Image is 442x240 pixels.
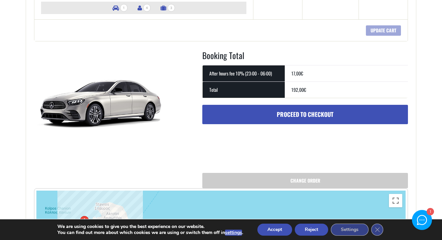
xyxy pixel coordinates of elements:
[80,216,89,228] div: Chatzimichali Giannari 35, Chania 731 35, Greece
[168,4,175,12] span: 3
[109,2,131,14] li: Number of vehicles
[366,25,401,36] input: Update cart
[371,224,383,236] button: Close GDPR Cookie Banner
[291,86,306,93] bdi: 192,00
[301,70,303,77] span: €
[134,2,154,14] li: Number of passengers
[257,224,292,236] button: Accept
[157,2,178,14] li: Number of luggage items
[304,86,306,93] span: €
[295,224,328,236] button: Reject
[225,230,242,236] button: settings
[57,224,243,230] p: We are using cookies to give you the best experience on our website.
[143,4,151,12] span: 4
[305,128,409,146] iframe: Secure express checkout frame
[203,81,285,98] th: Total
[291,70,303,77] bdi: 17,00
[331,224,369,236] button: Settings
[202,49,408,65] h2: Booking Total
[426,209,433,216] div: 1
[201,147,409,166] iframe: Secure express checkout frame
[389,194,402,207] button: Toggle fullscreen view
[57,230,243,236] p: You can find out more about which cookies we are using or switch them off in .
[202,173,408,188] a: Change order
[203,65,285,81] th: After hours fee 10% (23:00 - 06:00)
[120,4,128,12] span: 1
[34,49,168,150] img: Taxi (4 passengers) Mercedes E Class
[202,105,408,124] a: Proceed to checkout
[201,128,305,146] iframe: Secure express checkout frame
